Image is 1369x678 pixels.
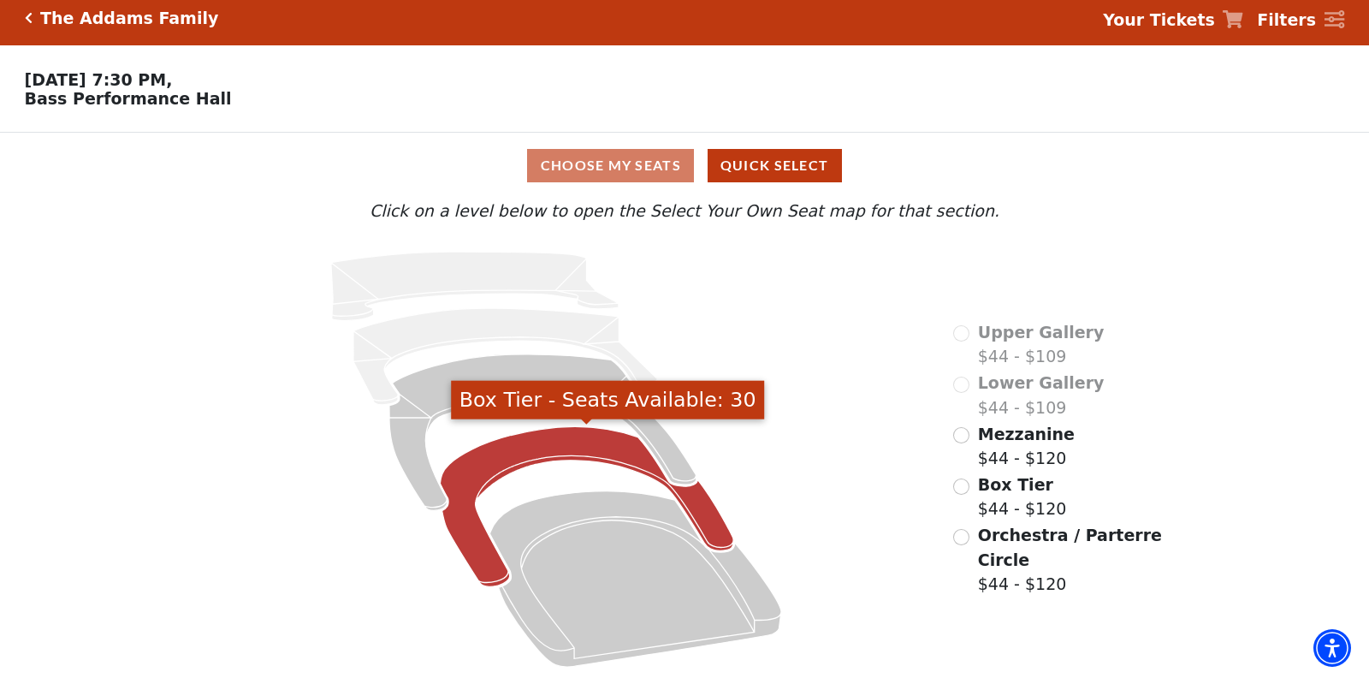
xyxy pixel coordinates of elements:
div: Box Tier - Seats Available: 30 [451,381,764,419]
button: Quick Select [708,149,842,182]
div: Accessibility Menu [1313,629,1351,667]
span: Mezzanine [978,425,1075,443]
p: Click on a level below to open the Select Your Own Seat map for that section. [183,199,1186,223]
h5: The Addams Family [40,9,218,28]
span: Box Tier [978,475,1053,494]
a: Click here to go back to filters [25,12,33,24]
path: Lower Gallery - Seats Available: 0 [353,308,657,405]
label: $44 - $120 [978,473,1067,521]
span: Orchestra / Parterre Circle [978,526,1162,569]
strong: Filters [1257,10,1316,29]
label: $44 - $120 [978,422,1075,471]
span: Lower Gallery [978,373,1105,392]
label: $44 - $120 [978,523,1165,597]
input: Mezzanine$44 - $120 [953,427,969,443]
label: $44 - $109 [978,371,1105,419]
path: Orchestra / Parterre Circle - Seats Available: 81 [490,491,781,667]
a: Your Tickets [1103,8,1243,33]
span: Upper Gallery [978,323,1105,342]
input: Box Tier$44 - $120 [953,479,969,495]
strong: Your Tickets [1103,10,1215,29]
a: Filters [1257,8,1344,33]
label: $44 - $109 [978,320,1105,369]
input: Orchestra / Parterre Circle$44 - $120 [953,529,969,545]
path: Upper Gallery - Seats Available: 0 [331,252,619,321]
